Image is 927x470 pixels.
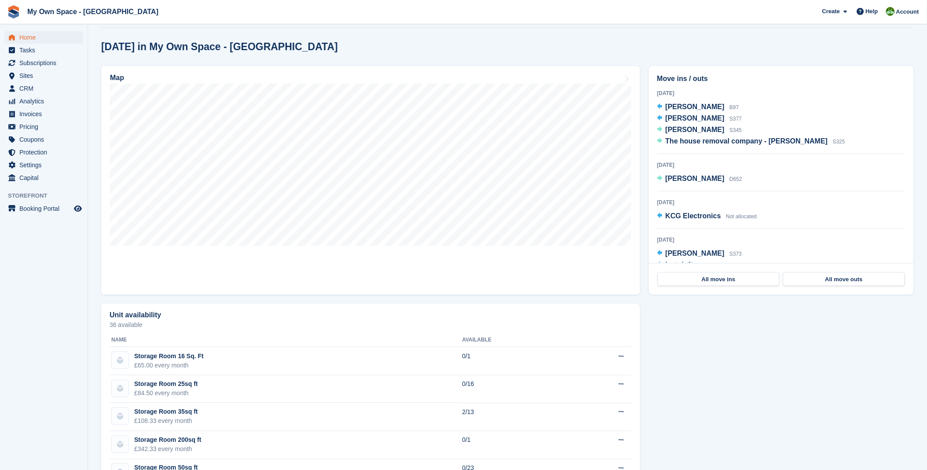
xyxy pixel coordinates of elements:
span: [PERSON_NAME] [666,250,725,257]
a: menu [4,159,83,171]
a: menu [4,70,83,82]
span: Pricing [19,121,72,133]
a: All move outs [783,272,905,286]
a: Preview store [73,203,83,214]
span: S377 [729,116,742,122]
img: Keely [886,7,895,16]
a: Instaloft S402 [657,260,711,271]
span: The house removal company - [PERSON_NAME] [666,137,828,145]
span: [PERSON_NAME] [666,103,725,110]
div: [DATE] [657,198,905,206]
span: Create [822,7,840,16]
p: 36 available [110,322,632,328]
span: Instaloft [666,261,693,268]
a: menu [4,108,83,120]
a: menu [4,121,83,133]
span: Sites [19,70,72,82]
a: menu [4,172,83,184]
img: blank-unit-type-icon-ffbac7b88ba66c5e286b0e438baccc4b9c83835d4c34f86887a83fc20ec27e7b.svg [112,436,128,453]
span: B97 [729,104,739,110]
span: KCG Electronics [666,212,721,220]
div: £84.50 every month [134,389,198,398]
span: Protection [19,146,72,158]
a: [PERSON_NAME] S377 [657,113,742,125]
img: blank-unit-type-icon-ffbac7b88ba66c5e286b0e438baccc4b9c83835d4c34f86887a83fc20ec27e7b.svg [112,408,128,425]
div: [DATE] [657,161,905,169]
td: 2/13 [462,403,567,431]
span: Capital [19,172,72,184]
div: [DATE] [657,89,905,97]
td: 0/16 [462,375,567,404]
div: Storage Room 25sq ft [134,380,198,389]
h2: Move ins / outs [657,73,905,84]
a: menu [4,82,83,95]
span: Help [866,7,878,16]
div: [DATE] [657,236,905,244]
div: Storage Room 200sq ft [134,436,201,445]
a: KCG Electronics Not allocated [657,211,757,222]
a: menu [4,202,83,215]
span: S402 [698,262,710,268]
span: [PERSON_NAME] [666,114,725,122]
span: Home [19,31,72,44]
div: Storage Room 35sq ft [134,408,198,417]
a: [PERSON_NAME] D652 [657,173,742,185]
span: Invoices [19,108,72,120]
td: 0/1 [462,347,567,375]
span: [PERSON_NAME] [666,175,725,182]
span: Subscriptions [19,57,72,69]
a: My Own Space - [GEOGRAPHIC_DATA] [24,4,162,19]
a: menu [4,133,83,146]
a: menu [4,44,83,56]
a: [PERSON_NAME] S345 [657,125,742,136]
a: menu [4,57,83,69]
a: Map [101,66,640,295]
a: [PERSON_NAME] B97 [657,102,739,113]
a: menu [4,146,83,158]
a: menu [4,95,83,107]
a: The house removal company - [PERSON_NAME] S325 [657,136,845,147]
a: All move ins [658,272,780,286]
span: Settings [19,159,72,171]
h2: Map [110,74,124,82]
th: Available [462,333,567,347]
span: Analytics [19,95,72,107]
div: £108.33 every month [134,417,198,426]
div: Storage Room 16 Sq. Ft [134,352,204,361]
span: Tasks [19,44,72,56]
span: Not allocated [726,213,757,220]
span: Coupons [19,133,72,146]
img: stora-icon-8386f47178a22dfd0bd8f6a31ec36ba5ce8667c1dd55bd0f319d3a0aa187defe.svg [7,5,20,18]
span: S325 [833,139,845,145]
span: D652 [729,176,742,182]
img: blank-unit-type-icon-ffbac7b88ba66c5e286b0e438baccc4b9c83835d4c34f86887a83fc20ec27e7b.svg [112,352,128,369]
span: Booking Portal [19,202,72,215]
td: 0/1 [462,431,567,459]
div: £342.33 every month [134,445,201,454]
a: [PERSON_NAME] S373 [657,248,742,260]
a: menu [4,31,83,44]
img: blank-unit-type-icon-ffbac7b88ba66c5e286b0e438baccc4b9c83835d4c34f86887a83fc20ec27e7b.svg [112,380,128,397]
span: Storefront [8,191,88,200]
h2: Unit availability [110,311,161,319]
span: [PERSON_NAME] [666,126,725,133]
th: Name [110,333,462,347]
span: Account [896,7,919,16]
span: S345 [729,127,742,133]
span: S373 [729,251,742,257]
h2: [DATE] in My Own Space - [GEOGRAPHIC_DATA] [101,41,338,53]
span: CRM [19,82,72,95]
div: £65.00 every month [134,361,204,370]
